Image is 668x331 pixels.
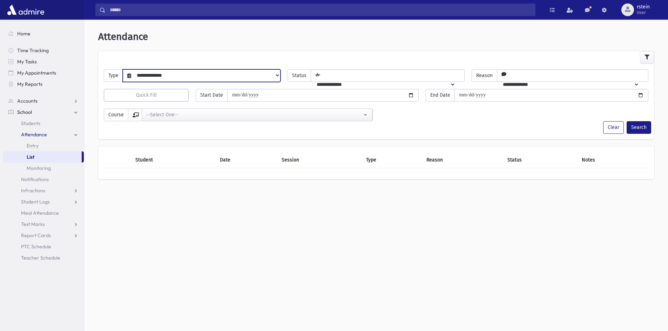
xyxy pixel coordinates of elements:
[3,129,84,140] a: Attendance
[216,152,277,168] th: Date
[637,4,650,10] span: rstein
[131,152,216,168] th: Student
[136,92,157,98] span: Quick Fill
[17,98,38,104] span: Accounts
[21,120,40,126] span: Students
[27,154,34,160] span: List
[288,69,311,82] span: Status
[362,152,423,168] th: Type
[627,121,651,134] button: Search
[3,196,84,207] a: Student Logs
[17,109,32,115] span: School
[3,45,84,56] a: Time Tracking
[637,10,650,15] span: User
[21,255,60,261] span: Teacher Schedule
[3,56,84,67] a: My Tasks
[21,176,49,182] span: Notifications
[3,207,84,219] a: Meal Attendance
[3,95,84,106] a: Accounts
[578,152,648,168] th: Notes
[17,70,56,76] span: My Appointments
[104,69,123,82] span: Type
[472,69,497,82] span: Reason
[17,47,49,54] span: Time Tracking
[503,152,578,168] th: Status
[104,109,128,121] span: Course
[3,118,84,129] a: Students
[3,163,84,174] a: Monitoring
[6,3,46,17] img: AdmirePro
[3,230,84,241] a: Report Cards
[3,174,84,185] a: Notifications
[3,241,84,252] a: PTC Schedule
[3,28,84,39] a: Home
[21,243,51,250] span: PTC Schedule
[21,131,47,138] span: Attendance
[142,109,372,121] button: --Select One--
[17,58,37,65] span: My Tasks
[426,89,455,102] span: End Date
[603,121,624,134] button: Clear
[277,152,362,168] th: Session
[27,143,39,149] span: Entry
[17,81,42,87] span: My Reports
[21,210,59,216] span: Meal Attendance
[21,232,51,239] span: Report Cards
[104,89,189,102] button: Quick Fill
[3,252,84,263] a: Teacher Schedule
[3,185,84,196] a: Infractions
[27,165,51,171] span: Monitoring
[196,89,228,102] span: Start Date
[422,152,503,168] th: Reason
[21,199,50,205] span: Student Logs
[21,187,45,194] span: Infractions
[98,31,148,42] span: Attendance
[146,111,362,118] div: --Select One--
[3,78,84,90] a: My Reports
[3,140,84,151] a: Entry
[3,106,84,118] a: School
[3,151,82,163] a: List
[17,30,31,37] span: Home
[106,4,535,16] input: Search
[3,67,84,78] a: My Appointments
[21,221,45,227] span: Test Marks
[3,219,84,230] a: Test Marks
